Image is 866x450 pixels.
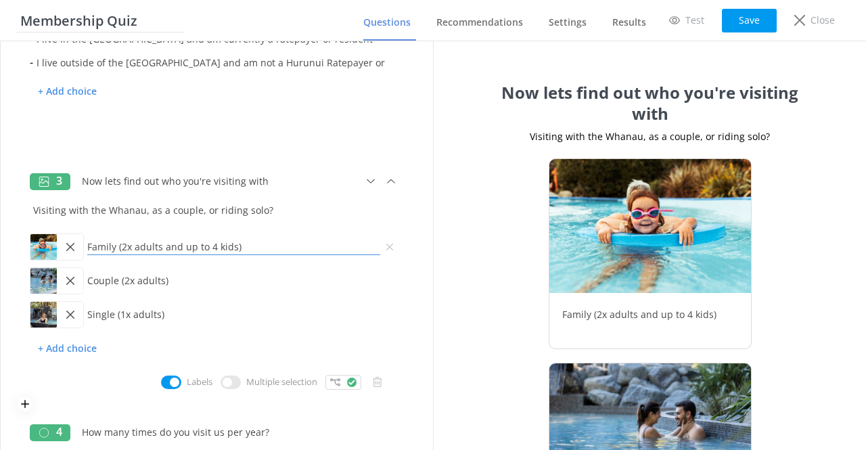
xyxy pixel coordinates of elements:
p: Close [811,13,835,28]
div: 4 [30,424,70,441]
input: Add a title [78,162,316,193]
input: Add a description [84,228,384,258]
p: + Add choice [30,80,105,104]
input: Add a description [84,262,384,292]
input: Add a title [78,413,316,444]
span: Questions [363,16,411,29]
p: Family (2x adults and up to 4 kids) [562,307,738,322]
input: Choice [33,51,392,74]
input: Add a description [84,296,384,326]
p: + Add choice [30,337,105,361]
p: Multiple selection [246,375,317,389]
button: Save [722,9,777,32]
input: Add a description [30,192,404,222]
img: 92-1741830357.jpg [549,158,752,294]
span: Recommendations [436,16,523,29]
h1: Now lets find out who you're visiting with [501,82,799,124]
p: Labels [187,375,212,389]
p: Visiting with the Whanau, as a couple, or riding solo? [530,129,770,144]
span: Results [612,16,646,29]
span: Settings [549,16,587,29]
div: 3 [30,173,70,190]
a: Test [660,9,714,32]
p: Test [685,13,704,28]
div: - [30,51,404,74]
